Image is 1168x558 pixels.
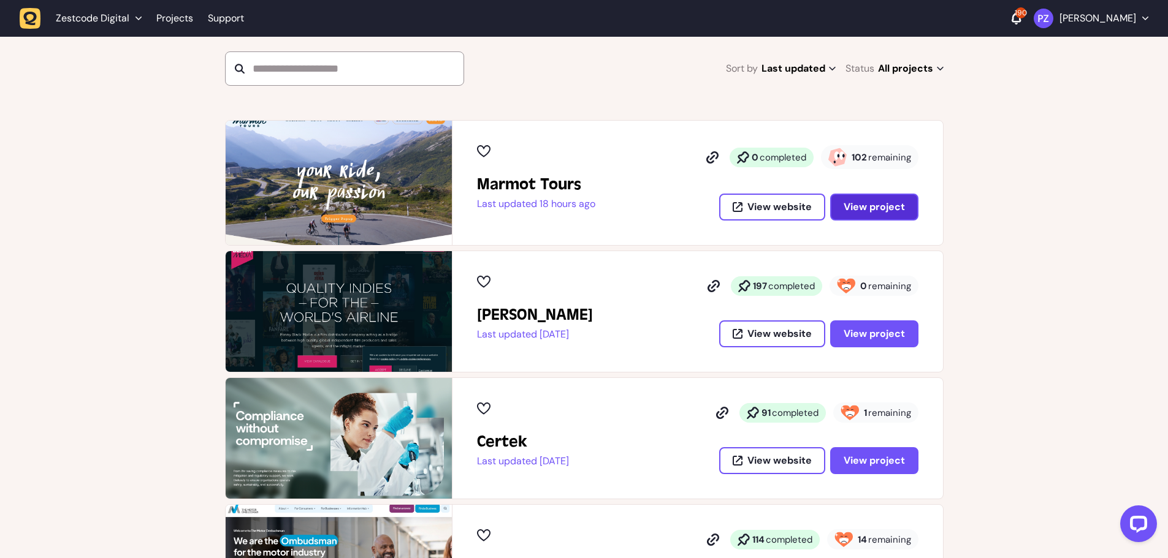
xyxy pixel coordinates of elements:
[477,198,595,210] p: Last updated 18 hours ago
[719,320,825,347] button: View website
[747,456,812,466] span: View website
[830,320,918,347] button: View project
[477,328,593,341] p: Last updated [DATE]
[752,151,758,164] strong: 0
[868,533,911,546] span: remaining
[719,447,825,474] button: View website
[477,432,569,451] h2: Certek
[868,280,911,292] span: remaining
[845,60,874,77] span: Status
[761,407,771,419] strong: 91
[56,12,129,25] span: Zestcode Digital
[760,151,806,164] span: completed
[156,7,193,29] a: Projects
[226,251,452,372] img: Penny Black
[20,7,149,29] button: Zestcode Digital
[768,280,815,292] span: completed
[477,175,595,194] h2: Marmot Tours
[747,329,812,339] span: View website
[852,151,867,164] strong: 102
[726,60,758,77] span: Sort by
[878,60,944,77] span: All projects
[766,533,812,546] span: completed
[858,533,867,546] strong: 14
[477,455,569,467] p: Last updated [DATE]
[772,407,819,419] span: completed
[844,202,905,212] span: View project
[1015,7,1026,18] div: 190
[868,407,911,419] span: remaining
[844,456,905,466] span: View project
[747,202,812,212] span: View website
[830,447,918,474] button: View project
[761,60,836,77] span: Last updated
[208,12,244,25] a: Support
[830,194,918,221] button: View project
[719,194,825,221] button: View website
[226,378,452,499] img: Certek
[226,121,452,245] img: Marmot Tours
[752,533,765,546] strong: 114
[864,407,867,419] strong: 1
[477,305,593,325] h2: Penny Black
[1110,500,1162,552] iframe: LiveChat chat widget
[868,151,911,164] span: remaining
[860,280,867,292] strong: 0
[1034,9,1148,28] button: [PERSON_NAME]
[753,280,767,292] strong: 197
[1059,12,1136,25] p: [PERSON_NAME]
[1034,9,1053,28] img: Paris Zisis
[844,329,905,339] span: View project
